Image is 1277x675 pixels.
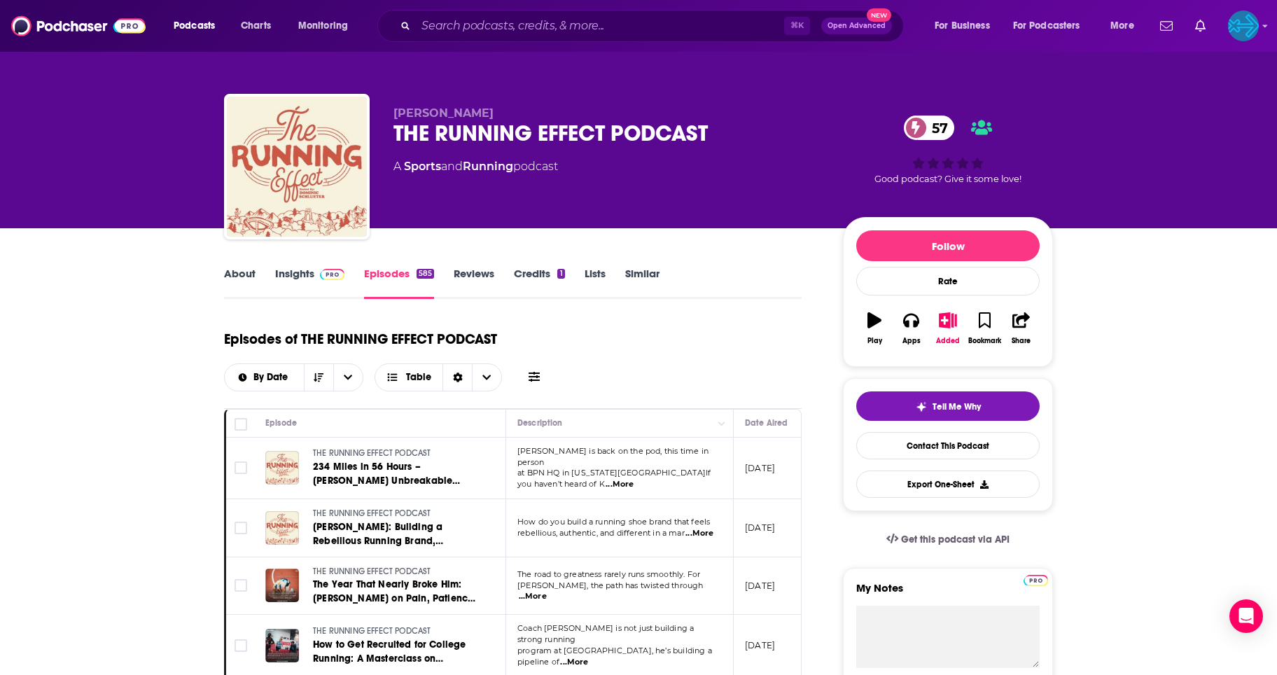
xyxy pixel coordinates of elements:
[856,432,1040,459] a: Contact This Podcast
[463,160,513,173] a: Running
[933,401,981,412] span: Tell Me Why
[936,337,960,345] div: Added
[265,415,297,431] div: Episode
[925,15,1007,37] button: open menu
[1101,15,1152,37] button: open menu
[713,415,730,432] button: Column Actions
[304,364,333,391] button: Sort Direction
[313,578,476,618] span: The Year That Nearly Broke Him: [PERSON_NAME] on Pain, Patience, and the Process of Becoming Elite
[454,267,494,299] a: Reviews
[1228,11,1259,41] img: User Profile
[164,15,233,37] button: open menu
[224,267,256,299] a: About
[968,337,1001,345] div: Bookmark
[404,160,441,173] a: Sports
[232,15,279,37] a: Charts
[585,267,606,299] a: Lists
[333,364,363,391] button: open menu
[313,460,481,488] a: 234 Miles in 56 Hours – [PERSON_NAME] Unbreakable Mindset & Becoming The Future Of The Last Man S...
[902,337,921,345] div: Apps
[364,267,434,299] a: Episodes585
[416,15,784,37] input: Search podcasts, credits, & more...
[313,638,481,666] a: How to Get Recruited for College Running: A Masterclass on Recruiting and running at the next lev...
[313,566,481,578] a: THE RUNNING EFFECT PODCAST
[856,391,1040,421] button: tell me why sparkleTell Me Why
[874,174,1021,184] span: Good podcast? Give it some love!
[1003,303,1040,354] button: Share
[275,267,344,299] a: InsightsPodchaser Pro
[313,508,481,520] a: THE RUNNING EFFECT PODCAST
[867,337,882,345] div: Play
[856,471,1040,498] button: Export One-Sheet
[935,16,990,36] span: For Business
[514,267,564,299] a: Credits1
[235,579,247,592] span: Toggle select row
[519,591,547,602] span: ...More
[517,517,710,527] span: How do you build a running shoe brand that feels
[517,569,700,579] span: The road to greatness rarely runs smoothly. For
[1228,11,1259,41] button: Show profile menu
[174,16,215,36] span: Podcasts
[821,18,892,34] button: Open AdvancedNew
[606,479,634,490] span: ...More
[313,625,481,638] a: THE RUNNING EFFECT PODCAST
[1024,573,1048,586] a: Pro website
[241,16,271,36] span: Charts
[253,373,293,382] span: By Date
[313,508,431,518] span: THE RUNNING EFFECT PODCAST
[745,639,775,651] p: [DATE]
[313,520,481,548] a: [PERSON_NAME]: Building a Rebellious Running Brand, Redefining Diadora, and Putting Community Bef...
[224,363,363,391] h2: Choose List sort
[235,522,247,534] span: Toggle select row
[1189,14,1211,38] a: Show notifications dropdown
[224,330,497,348] h1: Episodes of THE RUNNING EFFECT PODCAST
[856,267,1040,295] div: Rate
[1154,14,1178,38] a: Show notifications dropdown
[313,566,431,576] span: THE RUNNING EFFECT PODCAST
[930,303,966,354] button: Added
[391,10,917,42] div: Search podcasts, credits, & more...
[320,269,344,280] img: Podchaser Pro
[901,534,1010,545] span: Get this podcast via API
[875,522,1021,557] a: Get this podcast via API
[1004,15,1101,37] button: open menu
[1012,337,1031,345] div: Share
[298,16,348,36] span: Monitoring
[904,116,955,140] a: 57
[393,158,558,175] div: A podcast
[560,657,588,668] span: ...More
[916,401,927,412] img: tell me why sparkle
[517,415,562,431] div: Description
[11,13,146,39] img: Podchaser - Follow, Share and Rate Podcasts
[745,522,775,534] p: [DATE]
[227,97,367,237] img: THE RUNNING EFFECT PODCAST
[313,578,481,606] a: The Year That Nearly Broke Him: [PERSON_NAME] on Pain, Patience, and the Process of Becoming Elite
[856,303,893,354] button: Play
[517,468,711,489] span: at BPN HQ in [US_STATE][GEOGRAPHIC_DATA]If you haven’t heard of K
[843,106,1053,193] div: 57Good podcast? Give it some love!
[745,462,775,474] p: [DATE]
[235,639,247,652] span: Toggle select row
[517,623,694,644] span: Coach [PERSON_NAME] is not just building a strong running
[1229,599,1263,633] div: Open Intercom Messenger
[517,446,709,467] span: [PERSON_NAME] is back on the pod, this time in person
[966,303,1003,354] button: Bookmark
[745,415,788,431] div: Date Aired
[313,461,478,529] span: 234 Miles in 56 Hours – [PERSON_NAME] Unbreakable Mindset & Becoming The Future Of The Last Man S...
[225,373,304,382] button: open menu
[625,267,660,299] a: Similar
[893,303,929,354] button: Apps
[856,581,1040,606] label: My Notes
[417,269,434,279] div: 585
[745,580,775,592] p: [DATE]
[313,447,481,460] a: THE RUNNING EFFECT PODCAST
[828,22,886,29] span: Open Advanced
[918,116,955,140] span: 57
[442,364,472,391] div: Sort Direction
[313,448,431,458] span: THE RUNNING EFFECT PODCAST
[313,521,463,575] span: [PERSON_NAME]: Building a Rebellious Running Brand, Redefining Diadora, and Putting Community Bef...
[235,461,247,474] span: Toggle select row
[557,269,564,279] div: 1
